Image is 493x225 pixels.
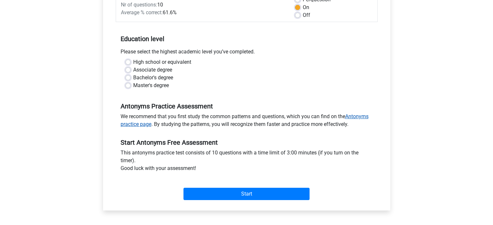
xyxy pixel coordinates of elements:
input: Start [183,188,310,200]
label: High school or equivalent [133,58,191,66]
span: Nr of questions: [121,2,157,8]
div: We recommend that you first study the common patterns and questions, which you can find on the . ... [116,113,378,131]
h5: Antonyms Practice Assessment [121,102,373,110]
span: Average % correct: [121,9,163,16]
div: 61.6% [116,9,290,17]
label: Bachelor's degree [133,74,173,82]
label: On [303,4,309,11]
h5: Start Antonyms Free Assessment [121,139,373,146]
label: Off [303,11,310,19]
label: Master's degree [133,82,169,89]
div: Please select the highest academic level you’ve completed. [116,48,378,58]
div: 10 [116,1,290,9]
label: Associate degree [133,66,172,74]
div: This antonyms practice test consists of 10 questions with a time limit of 3:00 minutes (if you tu... [116,149,378,175]
h5: Education level [121,32,373,45]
